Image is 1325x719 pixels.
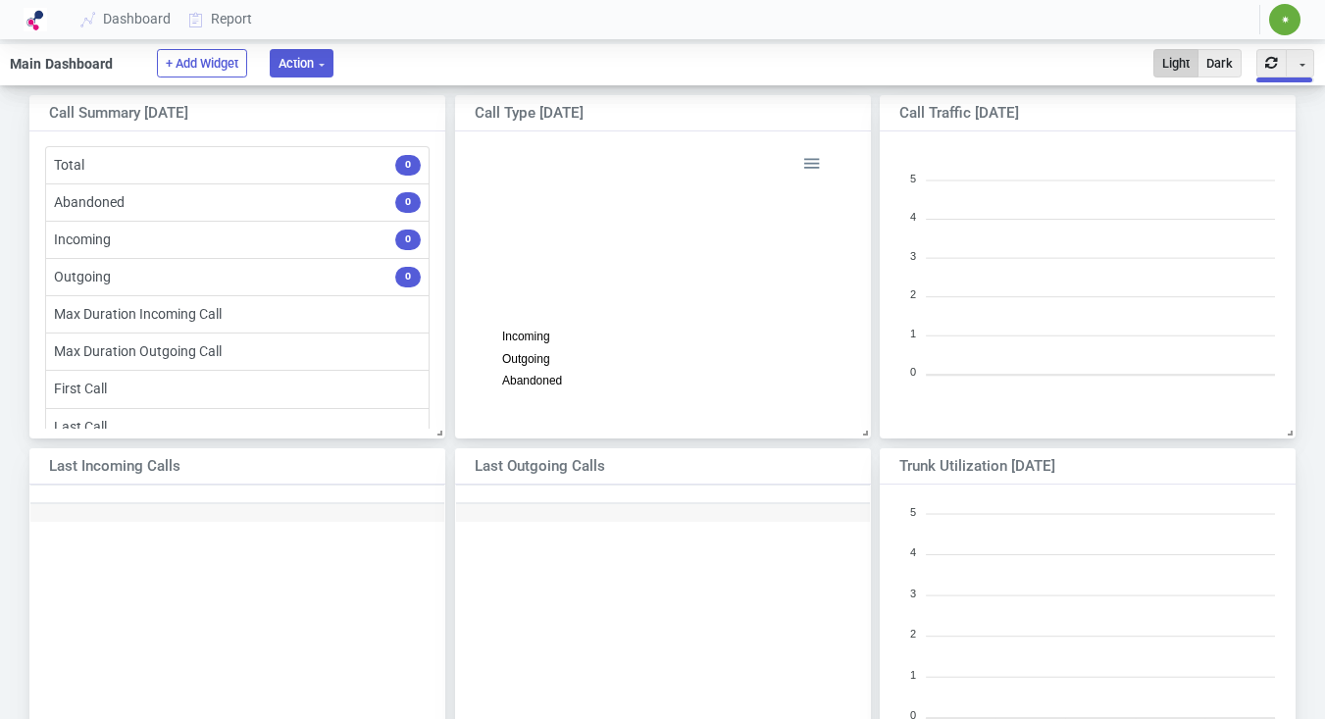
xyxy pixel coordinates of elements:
[1198,49,1242,77] button: Dark
[910,628,916,640] tspan: 2
[49,102,388,125] div: Call Summary [DATE]
[910,288,916,300] tspan: 2
[45,258,430,296] li: Outgoing
[45,333,430,371] li: Max Duration Outgoing Call
[45,221,430,259] li: Incoming
[502,375,562,388] span: Abandoned
[910,366,916,378] tspan: 0
[45,370,430,408] li: First Call
[910,249,916,261] tspan: 3
[910,668,916,680] tspan: 1
[395,192,421,213] span: 0
[73,1,180,37] a: Dashboard
[910,327,916,338] tspan: 1
[1268,3,1301,36] button: ✷
[1281,14,1290,26] span: ✷
[910,172,916,183] tspan: 5
[1153,49,1198,77] button: Light
[49,455,388,478] div: Last Incoming Calls
[910,211,916,223] tspan: 4
[270,49,333,77] button: Action
[180,1,262,37] a: Report
[899,102,1239,125] div: Call Traffic [DATE]
[910,546,916,558] tspan: 4
[502,330,550,343] span: Incoming
[910,505,916,517] tspan: 5
[45,408,430,446] li: Last Call
[801,152,818,169] div: Menu
[475,102,814,125] div: Call Type [DATE]
[395,230,421,250] span: 0
[475,455,814,478] div: Last Outgoing Calls
[395,155,421,176] span: 0
[24,8,47,31] img: Logo
[910,587,916,598] tspan: 3
[45,183,430,222] li: Abandoned
[45,146,430,184] li: Total
[157,49,247,77] button: + Add Widget
[45,295,430,334] li: Max Duration Incoming Call
[502,352,550,366] span: Outgoing
[395,267,421,287] span: 0
[899,455,1239,478] div: Trunk Utilization [DATE]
